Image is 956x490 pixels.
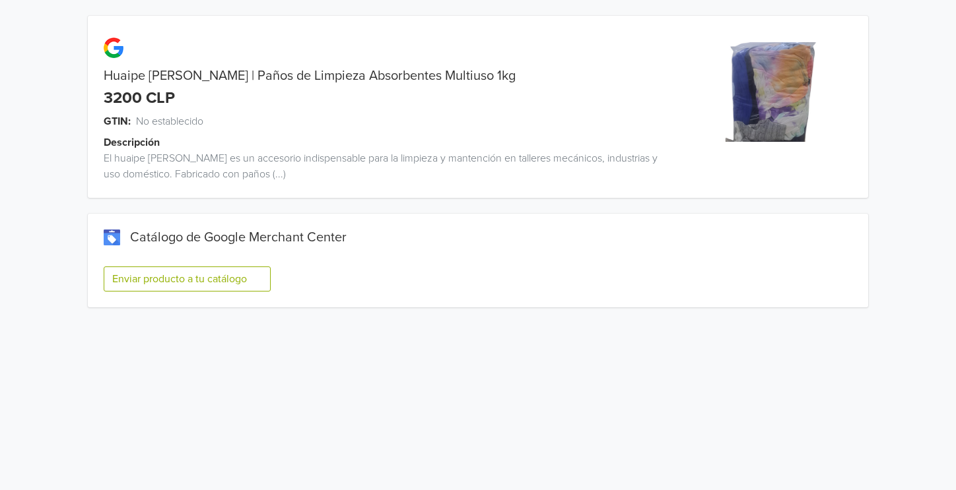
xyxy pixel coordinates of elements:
div: Huaipe [PERSON_NAME] | Paños de Limpieza Absorbentes Multiuso 1kg [88,68,673,84]
div: Descripción [104,135,689,150]
span: GTIN: [104,113,131,129]
button: Enviar producto a tu catálogo [104,266,271,291]
div: El huaipe [PERSON_NAME] es un accesorio indispensable para la limpieza y mantención en talleres m... [88,150,673,182]
span: No establecido [136,113,203,129]
div: Catálogo de Google Merchant Center [104,230,852,245]
img: product_image [721,42,821,142]
div: 3200 CLP [104,89,175,108]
